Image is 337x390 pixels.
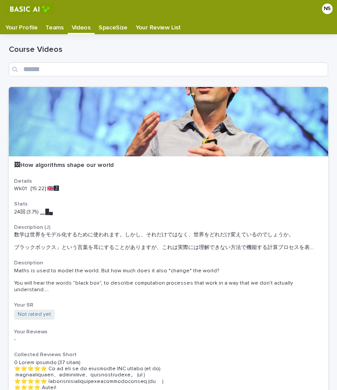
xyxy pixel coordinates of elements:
span: 数学は世界をモデル化するために使われます。しかし、それだけではなく、世界をどれだけ変えているのでしょうか。 ブラックボックス」という言葉を耳にすることがありますが、これは実際には理解できない方法... [14,232,323,251]
p: Your Profile [5,18,37,32]
h3: Your SR [14,302,323,309]
h3: Stats [14,201,323,208]
input: Search [9,62,328,76]
h3: Collected Reviews Short [14,351,323,358]
p: Teams [45,18,63,32]
p: Wk01 [15:22] 🇬🇧🅹️ [14,186,323,192]
h3: Description (J) [14,224,323,231]
h3: Description [14,260,323,267]
a: Your Profile [1,18,41,34]
p: 🖼How algorithms shape our world [14,162,323,169]
a: Teams [41,18,67,34]
img: RtIB8pj2QQiOZo6waziI [5,3,54,14]
p: - [14,336,323,343]
p: SpaceSize [99,18,128,32]
span: Maths is used to model the world. But how much does it also *change* the world? You will hear the... [14,268,323,293]
p: Your Review List [136,18,181,32]
div: NS [322,4,333,14]
a: SpaceSize [95,18,132,34]
h3: Your Reviews [14,329,323,336]
a: Not rated yet [18,311,51,318]
a: Your Review List [132,18,185,34]
p: 24回 (3.75) ▁█▄ [14,209,323,215]
p: Videos [72,18,91,32]
h1: Course Videos [9,45,328,55]
h3: Details [14,178,323,185]
a: Videos [68,18,95,33]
